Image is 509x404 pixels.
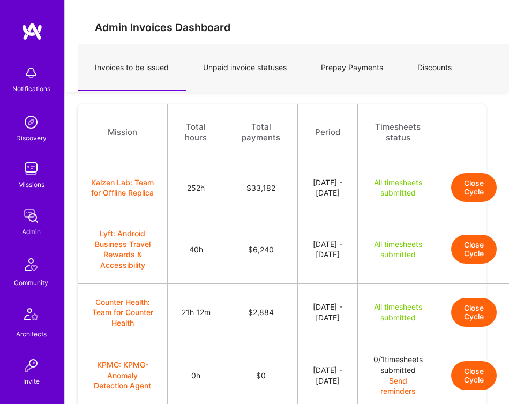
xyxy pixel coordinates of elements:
button: KPMG: KPMG- Anomaly Detection Agent [91,360,154,391]
div: Notifications [12,84,50,94]
a: Prepay Payments [304,45,400,91]
button: Close Cycle [451,361,497,390]
div: All timesheets submitted [371,177,425,198]
img: logo [21,21,43,41]
img: Invite [20,355,42,376]
td: [DATE] - [DATE] [298,215,358,283]
a: Invoices to be issued [78,45,186,91]
button: Counter Health: Team for Counter Health [91,297,154,328]
button: Send reminders [371,376,425,396]
img: Architects [18,303,44,329]
div: Missions [18,179,44,190]
div: Architects [16,329,47,340]
div: All timesheets submitted [371,239,425,260]
img: Community [18,252,44,278]
a: Discounts [400,45,469,91]
th: Mission [78,104,168,160]
th: Timesheets status [358,104,438,160]
td: 252h [168,160,224,215]
td: $6,240 [224,215,298,283]
td: 40h [168,215,224,283]
td: 21h 12m [168,283,224,341]
button: Close Cycle [451,298,497,327]
img: admin teamwork [20,205,42,227]
div: Admin [22,227,41,237]
div: 0 / 1 timesheets submitted [371,354,425,375]
div: Discovery [16,133,47,144]
td: [DATE] - [DATE] [298,160,358,215]
div: Invite [23,376,40,387]
td: $2,884 [224,283,298,341]
button: Close Cycle [451,235,497,264]
img: discovery [20,111,42,133]
div: All timesheets submitted [371,302,425,323]
th: Total payments [224,104,298,160]
td: $33,182 [224,160,298,215]
h3: Admin Invoices Dashboard [95,21,479,34]
th: Period [298,104,358,160]
button: Lyft: Android Business Travel Rewards & Accessibility [91,228,154,270]
button: Kaizen Lab: Team for Offline Replica [91,177,154,198]
img: teamwork [20,158,42,179]
img: bell [20,62,42,84]
td: [DATE] - [DATE] [298,283,358,341]
button: Close Cycle [451,173,497,202]
div: Community [14,278,48,288]
th: Total hours [168,104,224,160]
a: Unpaid invoice statuses [186,45,304,91]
